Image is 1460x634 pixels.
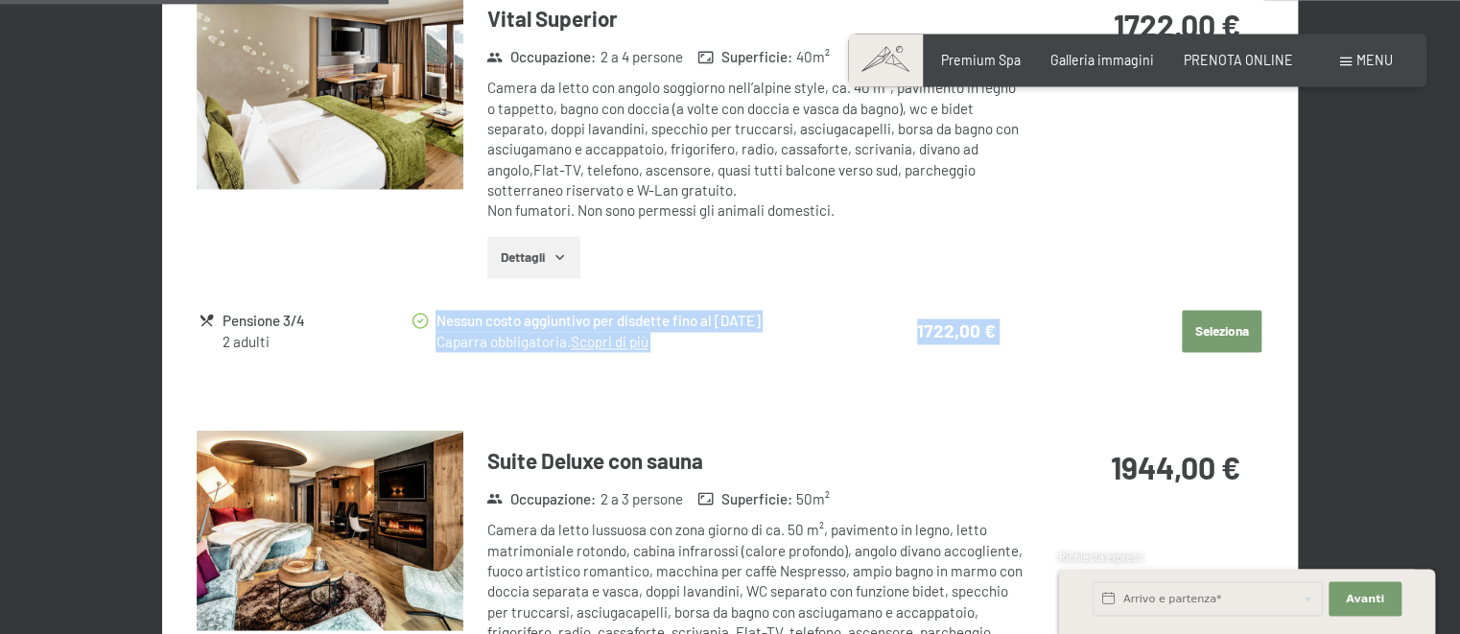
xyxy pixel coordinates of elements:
strong: Superficie : [697,47,792,67]
strong: 1944,00 € [1110,448,1239,484]
span: Menu [1356,52,1393,68]
div: 2 adulti [223,332,410,352]
div: Pensione 3/4 [223,310,410,332]
span: Avanti [1346,591,1384,606]
span: 2 a 3 persone [600,488,683,508]
div: Caparra obbligatoria. [436,332,835,352]
button: Avanti [1329,581,1401,616]
a: Galleria immagini [1050,52,1154,68]
span: 40 m² [796,47,830,67]
div: Nessun costo aggiuntivo per disdette fino al [DATE] [436,310,835,332]
img: mss_renderimg.php [197,430,463,630]
strong: Occupazione : [486,488,596,508]
strong: 1722,00 € [917,319,996,341]
strong: Superficie : [697,488,792,508]
a: Scopri di più [570,333,648,350]
strong: 1722,00 € [1113,7,1239,43]
button: Seleziona [1182,310,1261,352]
strong: Occupazione : [486,47,596,67]
span: 2 a 4 persone [600,47,683,67]
span: Richiesta express [1059,550,1143,562]
h3: Vital Superior [487,4,1024,34]
button: Dettagli [487,236,580,278]
a: PRENOTA ONLINE [1184,52,1293,68]
a: Premium Spa [941,52,1021,68]
span: 50 m² [796,488,830,508]
h3: Suite Deluxe con sauna [487,445,1024,475]
div: Camera da letto con angolo soggiorno nell’alpine style, ca. 40 m², pavimento in legno o tappetto,... [487,78,1024,221]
